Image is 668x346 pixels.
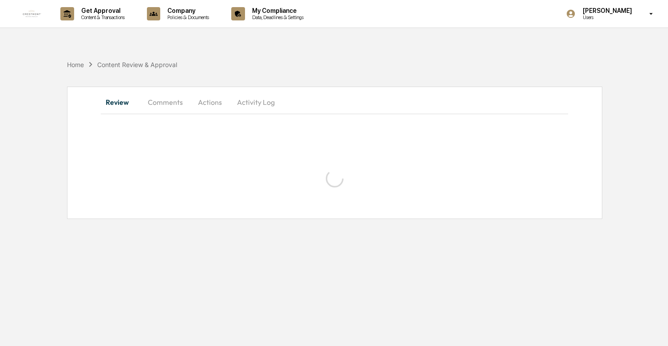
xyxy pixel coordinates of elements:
[141,91,190,113] button: Comments
[21,3,43,24] img: logo
[576,7,636,14] p: [PERSON_NAME]
[230,91,282,113] button: Activity Log
[74,7,129,14] p: Get Approval
[190,91,230,113] button: Actions
[67,61,84,68] div: Home
[97,61,177,68] div: Content Review & Approval
[101,91,569,113] div: secondary tabs example
[245,7,308,14] p: My Compliance
[74,14,129,20] p: Content & Transactions
[160,14,213,20] p: Policies & Documents
[576,14,636,20] p: Users
[101,91,141,113] button: Review
[160,7,213,14] p: Company
[245,14,308,20] p: Data, Deadlines & Settings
